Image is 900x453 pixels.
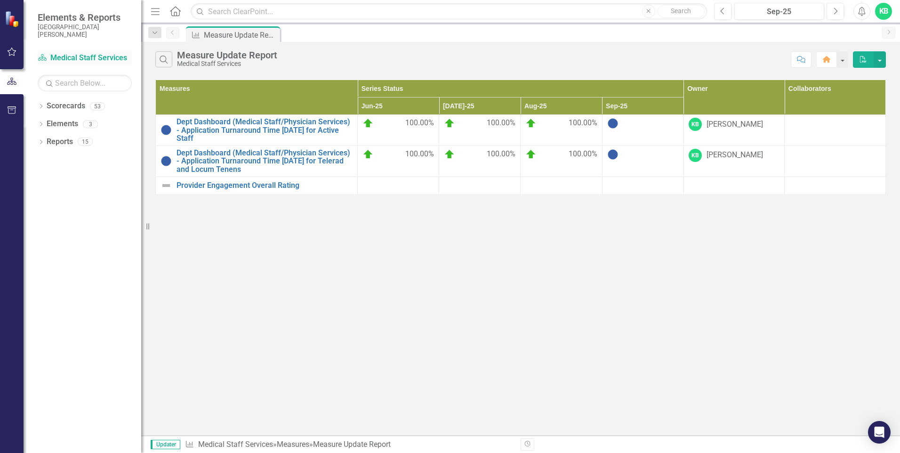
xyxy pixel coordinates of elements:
img: ClearPoint Strategy [5,10,21,27]
span: 100.00% [487,118,515,129]
a: Dept Dashboard (Medical Staff/Physician Services) - Application Turnaround Time [DATE] for Telera... [177,149,353,174]
div: Sep-25 [738,6,821,17]
div: 53 [90,102,105,110]
img: On Target [525,149,537,160]
div: KB [689,149,702,162]
span: 100.00% [569,149,597,160]
div: Open Intercom Messenger [868,421,891,444]
span: 100.00% [405,149,434,160]
span: 100.00% [569,118,597,129]
a: Medical Staff Services [198,440,273,449]
button: Search [658,5,705,18]
div: Medical Staff Services [177,60,277,67]
span: 100.00% [487,149,515,160]
td: Double-Click to Edit [439,177,521,194]
input: Search Below... [38,75,132,91]
img: On Target [525,118,537,129]
td: Double-Click to Edit [358,177,439,194]
small: [GEOGRAPHIC_DATA][PERSON_NAME] [38,23,132,39]
a: Dept Dashboard (Medical Staff/Physician Services) - Application Turnaround Time [DATE] for Active... [177,118,353,143]
td: Double-Click to Edit Right Click for Context Menu [156,146,358,177]
span: Search [671,7,691,15]
img: No Information [607,149,619,160]
img: On Target [444,118,455,129]
span: Updater [151,440,180,449]
img: On Target [362,149,374,160]
td: Double-Click to Edit Right Click for Context Menu [156,177,358,194]
div: [PERSON_NAME] [707,119,763,130]
div: Measure Update Report [204,29,278,41]
a: Reports [47,137,73,147]
span: 100.00% [405,118,434,129]
img: No Information [161,155,172,167]
span: Elements & Reports [38,12,132,23]
div: Measure Update Report [313,440,391,449]
div: KB [689,118,702,131]
td: Double-Click to Edit Right Click for Context Menu [156,115,358,146]
a: Measures [277,440,309,449]
td: Double-Click to Edit [602,177,683,194]
div: 15 [78,138,93,146]
img: Not Defined [161,180,172,191]
img: On Target [444,149,455,160]
a: Elements [47,119,78,129]
a: Medical Staff Services [38,53,132,64]
a: Provider Engagement Overall Rating [177,181,353,190]
td: Double-Click to Edit [521,177,602,194]
img: No Information [161,124,172,136]
div: » » [185,439,514,450]
div: [PERSON_NAME] [707,150,763,161]
div: 3 [83,120,98,128]
button: KB [875,3,892,20]
img: On Target [362,118,374,129]
input: Search ClearPoint... [191,3,707,20]
img: No Information [607,118,619,129]
a: Scorecards [47,101,85,112]
div: Measure Update Report [177,50,277,60]
button: Sep-25 [734,3,824,20]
